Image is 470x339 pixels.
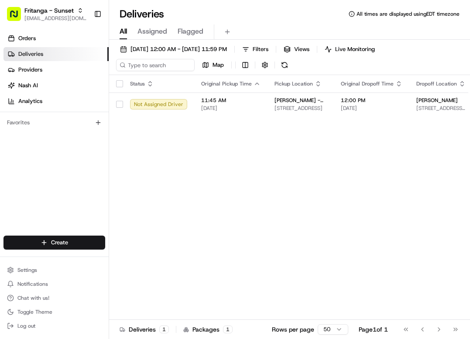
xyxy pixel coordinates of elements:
div: 1 [223,325,233,333]
span: All times are displayed using EDT timezone [357,10,460,17]
p: Rows per page [272,325,314,334]
button: Live Monitoring [321,43,379,55]
button: Fritanga - Sunset [24,6,74,15]
span: Create [51,239,68,247]
span: Orders [18,34,36,42]
span: 12:00 PM [341,97,402,104]
span: Toggle Theme [17,308,52,315]
span: [STREET_ADDRESS][PERSON_NAME] [416,105,466,112]
span: 11:45 AM [201,97,261,104]
button: Settings [3,264,105,276]
span: Pickup Location [274,80,313,87]
span: [STREET_ADDRESS] [274,105,327,112]
span: [PERSON_NAME] [416,97,458,104]
div: Favorites [3,116,105,130]
input: Type to search [116,59,195,71]
button: Notifications [3,278,105,290]
span: [DATE] [341,105,402,112]
button: Refresh [278,59,291,71]
span: Views [294,45,309,53]
span: [DATE] 12:00 AM - [DATE] 11:59 PM [130,45,227,53]
button: Map [198,59,228,71]
span: Nash AI [18,82,38,89]
span: Chat with us! [17,294,49,301]
span: Providers [18,66,42,74]
span: Map [213,61,224,69]
a: Providers [3,63,109,77]
h1: Deliveries [120,7,164,21]
button: Create [3,236,105,250]
a: Orders [3,31,109,45]
span: Dropoff Location [416,80,457,87]
span: All [120,26,127,37]
div: 1 [159,325,169,333]
button: Chat with us! [3,292,105,304]
a: Deliveries [3,47,109,61]
span: Original Dropoff Time [341,80,394,87]
span: Flagged [178,26,203,37]
span: Deliveries [18,50,43,58]
span: Assigned [137,26,167,37]
span: [DATE] [201,105,261,112]
span: Notifications [17,281,48,288]
button: Fritanga - Sunset[EMAIL_ADDRESS][DOMAIN_NAME] [3,3,90,24]
span: Filters [253,45,268,53]
button: Filters [238,43,272,55]
span: Log out [17,322,35,329]
a: Analytics [3,94,109,108]
a: Nash AI [3,79,109,92]
div: Page 1 of 1 [359,325,388,334]
span: Status [130,80,145,87]
button: Views [280,43,313,55]
div: Packages [183,325,233,334]
button: [EMAIL_ADDRESS][DOMAIN_NAME] [24,15,87,22]
button: [DATE] 12:00 AM - [DATE] 11:59 PM [116,43,231,55]
span: [PERSON_NAME] - [GEOGRAPHIC_DATA] [274,97,327,104]
span: Analytics [18,97,42,105]
span: Original Pickup Time [201,80,252,87]
span: Settings [17,267,37,274]
span: Live Monitoring [335,45,375,53]
div: Deliveries [120,325,169,334]
button: Toggle Theme [3,306,105,318]
button: Log out [3,320,105,332]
